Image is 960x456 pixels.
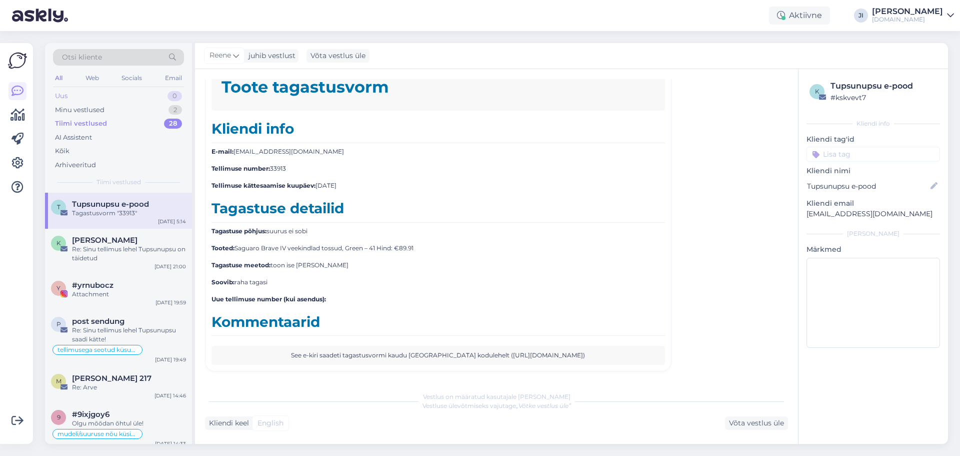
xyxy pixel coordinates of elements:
h3: Kommentaarid [211,314,665,336]
strong: Uue tellimuse number (kui asendus): [211,295,326,303]
div: [DATE] 14:46 [154,392,186,399]
div: 2 [168,105,182,115]
div: JI [854,9,868,23]
div: Minu vestlused [55,105,104,115]
p: [EMAIL_ADDRESS][DOMAIN_NAME] [211,147,665,156]
div: Email [163,72,184,85]
div: [PERSON_NAME] [806,229,940,238]
p: 33913 [211,164,665,173]
div: All [53,72,64,85]
strong: Tagastuse meetod: [211,261,270,269]
div: Attachment [72,290,186,299]
div: 0 [167,91,182,101]
strong: E-mail: [211,148,233,155]
span: Vestluse ülevõtmiseks vajutage [422,402,571,409]
span: Merle 217 [72,374,151,383]
div: Re: Sinu tellimus lehel Tupsunupsu saadi kätte! [72,326,186,344]
div: [DOMAIN_NAME] [872,16,943,24]
div: [DATE] 19:49 [155,356,186,363]
strong: Tooted: [211,244,234,252]
div: [PERSON_NAME] [872,8,943,16]
div: Socials [119,72,144,85]
div: [DATE] 14:33 [155,440,186,447]
h3: Kliendi info [211,121,665,143]
div: Uus [55,91,67,101]
div: [DATE] 19:59 [155,299,186,306]
span: k [815,88,819,95]
h2: Toote tagastusvorm [221,78,655,97]
div: Tupsunupsu e-pood [830,80,937,92]
strong: Soovib: [211,278,234,286]
div: Kõik [55,146,69,156]
p: [EMAIL_ADDRESS][DOMAIN_NAME] [806,209,940,219]
p: suurus ei sobi [211,227,665,236]
div: 28 [164,119,182,129]
span: #yrnubocz [72,281,113,290]
div: Re: Sinu tellimus lehel Tupsunupsu on täidetud [72,245,186,263]
div: Võta vestlus üle [306,49,369,63]
a: [PERSON_NAME][DOMAIN_NAME] [872,8,954,24]
strong: Tagastuse põhjus: [211,227,266,235]
div: juhib vestlust [244,51,295,61]
p: Kliendi email [806,198,940,209]
strong: Tellimuse kättesaamise kuupäev: [211,182,315,189]
div: # kskvevt7 [830,92,937,103]
div: See e-kiri saadeti tagastusvormi kaudu [GEOGRAPHIC_DATA] kodulehelt ([URL][DOMAIN_NAME]) [211,346,665,365]
span: Tiimi vestlused [96,178,141,187]
img: Askly Logo [8,51,27,70]
div: Tiimi vestlused [55,119,107,129]
div: Re: Arve [72,383,186,392]
span: mudeli/suuruse nõu küsimine [57,431,137,437]
div: AI Assistent [55,133,92,143]
p: Saguaro Brave IV veekindlad tossud, Green – 41 Hind: €89.91 [211,244,665,253]
span: Vestlus on määratud kasutajale [PERSON_NAME] [423,393,570,400]
div: Web [83,72,101,85]
div: [DATE] 5:14 [158,218,186,225]
span: post sendung [72,317,124,326]
p: Märkmed [806,244,940,255]
div: [DATE] 21:00 [154,263,186,270]
input: Lisa tag [806,147,940,162]
div: Kliendi info [806,119,940,128]
p: [DATE] [211,181,665,190]
div: Olgu mõõdan õhtul üle! [72,419,186,428]
span: M [56,377,61,385]
span: p [56,320,61,328]
div: Arhiveeritud [55,160,96,170]
span: tellimusega seotud küsumus [57,347,137,353]
span: English [257,418,283,428]
div: Võta vestlus üle [725,416,788,430]
span: Otsi kliente [62,52,102,63]
span: Tupsunupsu e-pood [72,200,149,209]
span: Kaspar Lauri [72,236,137,245]
span: y [56,284,60,292]
h3: Tagastuse detailid [211,200,665,223]
div: Kliendi keel [205,418,249,428]
div: Tagastusvorm "33913" [72,209,186,218]
span: K [56,239,61,247]
div: Aktiivne [769,7,830,25]
strong: Tellimuse number: [211,165,270,172]
i: „Võtke vestlus üle” [516,402,571,409]
p: toon ise [PERSON_NAME] [211,261,665,270]
span: 9 [57,413,60,421]
span: T [57,203,60,211]
span: Reene [209,50,231,61]
input: Lisa nimi [807,181,928,192]
p: raha tagasi [211,278,665,287]
p: Kliendi nimi [806,166,940,176]
span: #9ixjgoy6 [72,410,109,419]
p: Kliendi tag'id [806,134,940,145]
